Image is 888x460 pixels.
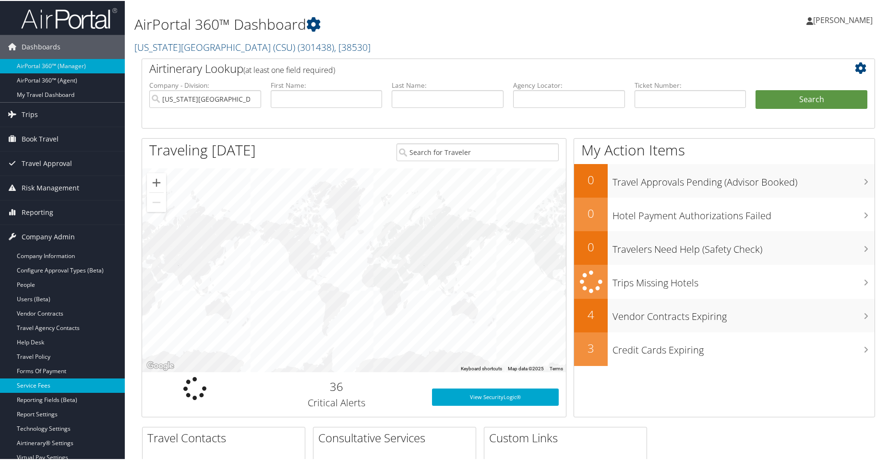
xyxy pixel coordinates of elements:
[298,40,334,53] span: ( 301438 )
[574,197,875,230] a: 0Hotel Payment Authorizations Failed
[574,339,608,355] h2: 3
[149,59,806,76] h2: Airtinerary Lookup
[574,230,875,264] a: 0Travelers Need Help (Safety Check)
[513,80,625,89] label: Agency Locator:
[21,6,117,29] img: airportal-logo.png
[574,171,608,187] h2: 0
[461,365,502,371] button: Keyboard shortcuts
[22,224,75,248] span: Company Admin
[22,175,79,199] span: Risk Management
[22,126,59,150] span: Book Travel
[22,151,72,175] span: Travel Approval
[612,338,875,356] h3: Credit Cards Expiring
[396,142,559,160] input: Search for Traveler
[635,80,746,89] label: Ticket Number:
[144,359,176,371] a: Open this area in Google Maps (opens a new window)
[612,170,875,188] h3: Travel Approvals Pending (Advisor Booked)
[149,80,261,89] label: Company - Division:
[243,64,335,74] span: (at least one field required)
[574,163,875,197] a: 0Travel Approvals Pending (Advisor Booked)
[508,365,544,370] span: Map data ©2025
[612,237,875,255] h3: Travelers Need Help (Safety Check)
[334,40,371,53] span: , [ 38530 ]
[612,203,875,222] h3: Hotel Payment Authorizations Failed
[574,238,608,254] h2: 0
[22,34,60,58] span: Dashboards
[806,5,882,34] a: [PERSON_NAME]
[22,200,53,224] span: Reporting
[574,139,875,159] h1: My Action Items
[147,172,166,191] button: Zoom in
[134,13,633,34] h1: AirPortal 360™ Dashboard
[574,204,608,221] h2: 0
[612,304,875,322] h3: Vendor Contracts Expiring
[574,331,875,365] a: 3Credit Cards Expiring
[574,264,875,298] a: Trips Missing Hotels
[392,80,504,89] label: Last Name:
[149,139,256,159] h1: Traveling [DATE]
[255,377,418,394] h2: 36
[147,429,305,445] h2: Travel Contacts
[756,89,867,108] button: Search
[271,80,383,89] label: First Name:
[813,14,873,24] span: [PERSON_NAME]
[134,40,371,53] a: [US_STATE][GEOGRAPHIC_DATA] (CSU)
[22,102,38,126] span: Trips
[255,395,418,409] h3: Critical Alerts
[144,359,176,371] img: Google
[318,429,476,445] h2: Consultative Services
[574,306,608,322] h2: 4
[550,365,563,370] a: Terms (opens in new tab)
[612,271,875,289] h3: Trips Missing Hotels
[432,388,559,405] a: View SecurityLogic®
[574,298,875,331] a: 4Vendor Contracts Expiring
[147,192,166,211] button: Zoom out
[489,429,647,445] h2: Custom Links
